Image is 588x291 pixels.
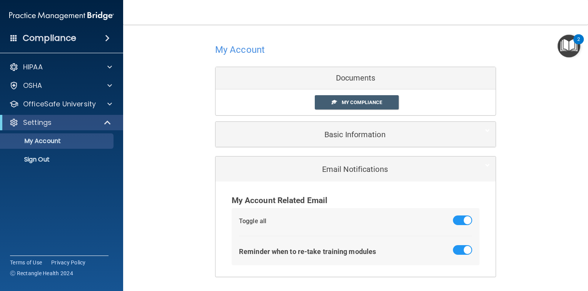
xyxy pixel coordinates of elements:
[23,81,42,90] p: OSHA
[23,62,43,72] p: HIPAA
[577,39,580,49] div: 2
[23,99,96,109] p: OfficeSafe University
[455,237,579,267] iframe: Drift Widget Chat Controller
[215,67,496,89] div: Documents
[5,137,110,145] p: My Account
[221,126,490,143] a: Basic Information
[239,245,376,258] div: Reminder when to re-take training modules
[9,62,112,72] a: HIPAA
[23,118,52,127] p: Settings
[558,35,580,57] button: Open Resource Center, 2 new notifications
[232,193,480,208] div: My Account Related Email
[10,269,73,277] span: Ⓒ Rectangle Health 2024
[342,99,382,105] span: My Compliance
[51,259,86,266] a: Privacy Policy
[9,8,114,24] img: PMB logo
[221,165,466,173] h5: Email Notifications
[5,156,110,163] p: Sign Out
[9,99,112,109] a: OfficeSafe University
[9,118,112,127] a: Settings
[9,81,112,90] a: OSHA
[221,130,466,139] h5: Basic Information
[239,215,266,227] div: Toggle all
[10,259,42,266] a: Terms of Use
[221,160,490,178] a: Email Notifications
[215,45,265,55] h4: My Account
[23,33,76,44] h4: Compliance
